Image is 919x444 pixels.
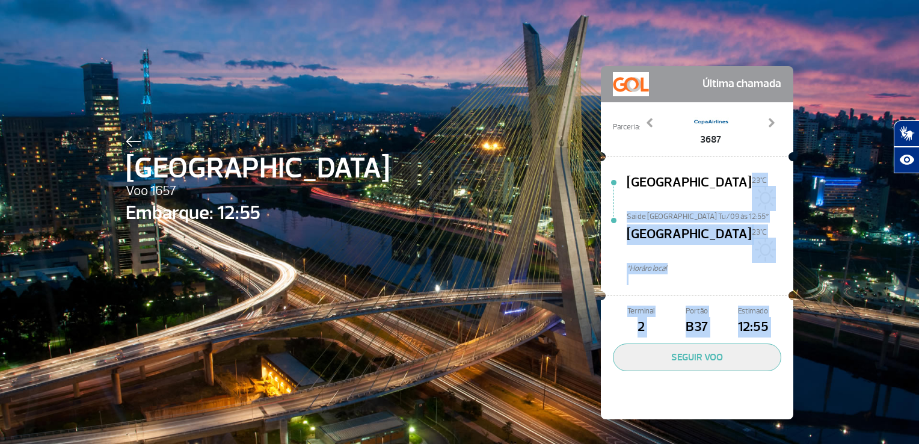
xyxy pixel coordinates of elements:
span: Sai de [GEOGRAPHIC_DATA] Tu/09 às 12:55* [627,211,793,220]
span: Estimado [725,306,781,317]
span: B37 [669,317,725,338]
span: [GEOGRAPHIC_DATA] [126,147,390,190]
span: Parceria: [613,122,640,133]
button: SEGUIR VOO [613,344,781,371]
span: 12:55 [725,317,781,338]
div: Plugin de acessibilidade da Hand Talk. [894,120,919,173]
span: 23°C [752,227,767,237]
span: Terminal [613,306,669,317]
span: Última chamada [702,72,781,96]
span: 3687 [693,132,729,147]
span: 2 [613,317,669,338]
span: 23°C [752,176,767,185]
span: Portão [669,306,725,317]
img: Sol [752,238,776,262]
span: [GEOGRAPHIC_DATA] [627,173,752,211]
span: Voo 1657 [126,181,390,202]
span: *Horáro local [627,263,793,274]
span: [GEOGRAPHIC_DATA] [627,224,752,263]
button: Abrir recursos assistivos. [894,147,919,173]
button: Abrir tradutor de língua de sinais. [894,120,919,147]
span: Embarque: 12:55 [126,199,390,227]
img: Sol [752,186,776,210]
